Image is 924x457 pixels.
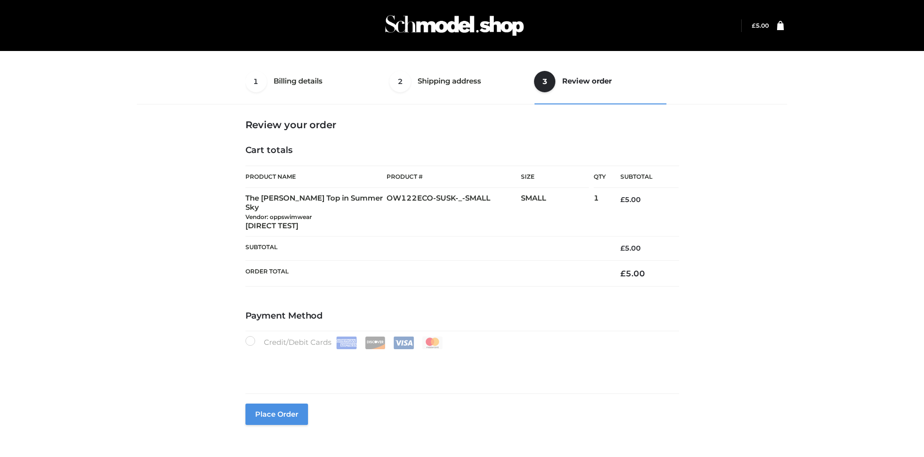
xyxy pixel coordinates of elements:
th: Product Name [245,166,387,188]
h4: Payment Method [245,311,679,322]
span: £ [620,244,625,253]
th: Subtotal [245,237,606,260]
img: Discover [365,337,386,349]
td: OW122ECO-SUSK-_-SMALL [387,188,521,237]
a: £5.00 [752,22,769,29]
th: Subtotal [606,166,679,188]
h4: Cart totals [245,145,679,156]
span: £ [752,22,756,29]
td: The [PERSON_NAME] Top in Summer Sky [DIRECT TEST] [245,188,387,237]
img: Amex [336,337,357,349]
label: Credit/Debit Cards [245,336,444,349]
img: Visa [393,337,414,349]
bdi: 5.00 [620,195,641,204]
td: 1 [594,188,606,237]
th: Qty [594,166,606,188]
td: SMALL [521,188,594,237]
iframe: Secure payment input frame [243,347,677,383]
small: Vendor: oppswimwear [245,213,312,220]
th: Product # [387,166,521,188]
img: Schmodel Admin 964 [382,6,527,45]
span: £ [620,195,625,204]
bdi: 5.00 [752,22,769,29]
th: Order Total [245,260,606,286]
bdi: 5.00 [620,269,645,278]
img: Mastercard [422,337,443,349]
bdi: 5.00 [620,244,641,253]
span: £ [620,269,626,278]
button: Place order [245,404,308,425]
h3: Review your order [245,119,679,131]
th: Size [521,166,589,188]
